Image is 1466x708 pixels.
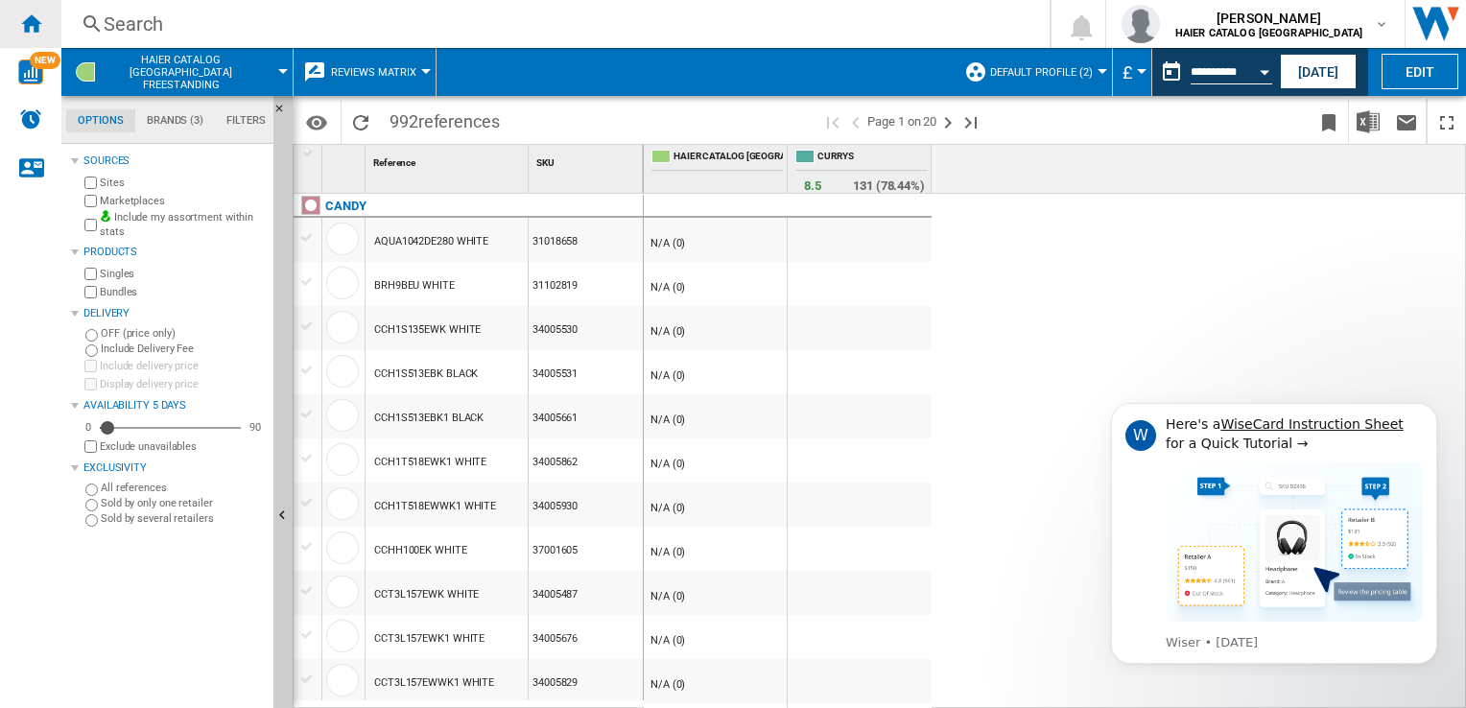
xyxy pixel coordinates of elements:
[273,96,296,130] button: Hide
[532,145,643,175] div: Sort None
[100,377,266,391] label: Display delivery price
[1280,54,1357,89] button: [DATE]
[84,440,97,453] input: Display delivery price
[84,286,97,298] input: Bundles
[19,107,42,130] img: alerts-logo.svg
[844,99,867,144] button: >Previous page
[529,394,643,438] div: 34005661
[101,326,266,341] label: OFF (price only)
[85,484,98,496] input: All references
[84,378,97,390] input: Display delivery price
[81,420,96,435] div: 0
[100,267,266,281] label: Singles
[331,48,426,96] button: Reviews Matrix
[100,210,266,240] label: Include my assortment within stats
[529,527,643,571] div: 37001605
[373,157,415,168] span: Reference
[84,360,97,372] input: Include delivery price
[104,11,1000,37] div: Search
[648,281,685,294] div: N/A (0)
[1428,99,1466,144] button: Maximize
[648,546,685,558] div: N/A (0)
[1113,48,1152,96] md-menu: Currency
[100,176,266,190] label: Sites
[1387,99,1426,144] button: Send this report by email
[84,213,97,237] input: Include my assortment within stats
[648,369,685,382] div: N/A (0)
[18,59,43,84] img: wise-card.svg
[100,285,266,299] label: Bundles
[648,325,685,338] div: N/A (0)
[648,237,685,249] div: N/A (0)
[71,48,283,96] div: HAIER CATALOG [GEOGRAPHIC_DATA]Freestanding
[30,52,60,69] span: NEW
[101,342,266,356] label: Include Delivery Fee
[325,195,366,218] div: Click to filter on that brand
[804,178,821,193] span: 8.
[529,350,643,394] div: 34005531
[648,678,685,691] div: N/A (0)
[85,344,98,357] input: Include Delivery Fee
[648,502,685,514] div: N/A (0)
[83,153,266,169] div: Sources
[418,111,500,131] span: references
[326,145,365,175] div: Sort None
[374,264,455,308] div: BRH9BEU WHITE
[101,511,266,526] label: Sold by several retailers
[1349,99,1387,144] button: Download in Excel
[648,458,685,470] div: N/A (0)
[106,54,256,91] span: HAIER CATALOG UK:Freestanding
[374,440,486,484] div: CCH1T518EWK1 WHITE
[936,99,959,144] button: Next page
[1122,5,1160,43] img: profile.jpg
[1310,99,1348,144] button: Bookmark this report
[297,105,336,139] button: Options
[1382,54,1458,89] button: Edit
[374,308,481,352] div: CCH1S135EWK WHITE
[100,418,241,437] md-slider: Availability
[83,460,266,476] div: Exclusivity
[648,413,685,426] div: N/A (0)
[83,306,266,321] div: Delivery
[374,352,478,396] div: CCH1S513EBK BLACK
[1247,52,1282,86] button: Open calendar
[374,220,488,264] div: AQUA1042DE280 WHITE
[532,145,643,175] div: SKU Sort None
[101,496,266,510] label: Sold by only one retailer
[867,99,936,144] span: Page 1 on 20
[648,590,685,602] div: N/A (0)
[369,145,528,175] div: Reference Sort None
[374,617,485,661] div: CCT3L157EWK1 WHITE
[380,99,509,139] span: 992
[100,439,266,454] label: Exclude unavailables
[990,66,1093,79] span: Default profile (2)
[303,48,426,96] div: Reviews Matrix
[529,483,643,527] div: 34005930
[106,48,275,96] button: HAIER CATALOG [GEOGRAPHIC_DATA]Freestanding
[817,150,928,166] span: CURRYS
[792,145,932,193] div: CURRYS Average rating of CURRYS 131 offers with reviews sold by CURRYS
[84,268,97,280] input: Singles
[85,499,98,511] input: Sold by only one retailer
[374,529,467,573] div: CCHH100EK WHITE
[100,359,266,373] label: Include delivery price
[529,438,643,483] div: 34005862
[1123,62,1132,83] span: £
[84,177,97,189] input: Sites
[821,99,844,144] button: First page
[529,659,643,703] div: 34005829
[1123,48,1142,96] button: £
[529,262,643,306] div: 31102819
[536,157,555,168] span: SKU
[331,66,416,79] span: Reviews Matrix
[85,514,98,527] input: Sold by several retailers
[1082,386,1466,675] iframe: Intercom notifications message
[374,573,479,617] div: CCT3L157EWK WHITE
[101,481,266,495] label: All references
